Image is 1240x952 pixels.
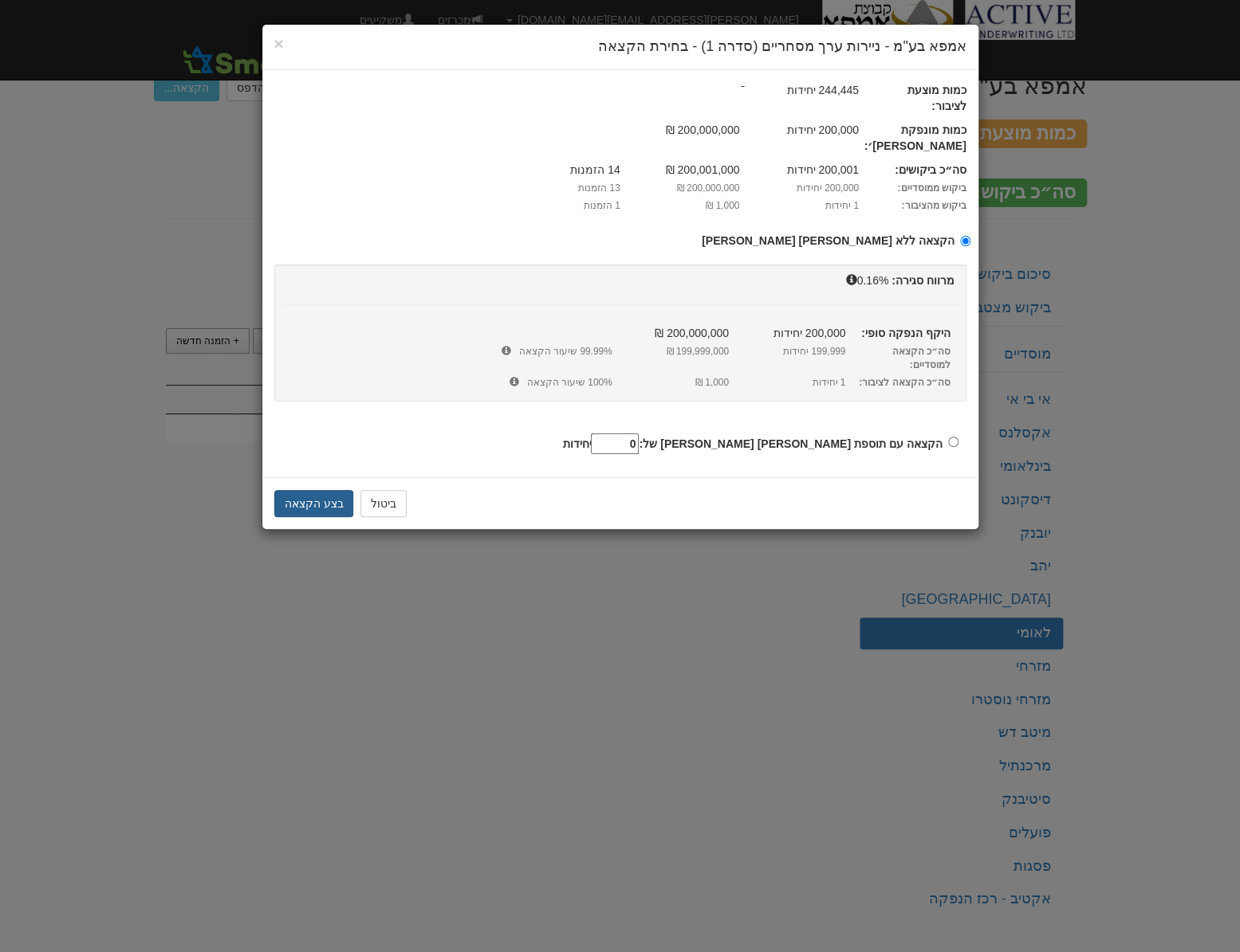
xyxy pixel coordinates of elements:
span: 99.99% שיעור הקצאה [379,345,612,358]
span: 200,000 יחידות [729,325,845,341]
span: 200,000,000 ₪ [612,325,729,341]
span: 100% שיעור הקצאה [379,376,612,390]
span: 244,445 יחידות [739,82,859,98]
label: כמות מוצעת לציבור: [859,82,978,114]
label: סה״כ הקצאה לציבור: [845,376,962,390]
h4: אמפא בע"מ - ניירות ערך מסחריים (סדרה 1) - בחירת הקצאה [274,37,966,57]
span: 200,000 יחידות [739,122,859,138]
span: 1,000 ₪ [620,199,740,213]
button: בצע הקצאה [274,490,354,517]
span: 200,001,000 ₪ [620,162,740,178]
span: 199,999,000 ₪ [612,345,729,358]
span: 0.16 [856,274,878,287]
label: כמות מונפקת [PERSON_NAME]׳: [859,122,978,154]
button: ביטול [360,490,407,517]
label: היקף הנפקה סופי: [845,325,962,341]
div: ֿ [262,82,978,118]
span: 1 יחידות [729,376,845,390]
button: Close [274,35,284,52]
strong: הקצאה עם תוספת [PERSON_NAME] [PERSON_NAME] של: יחידות [562,437,942,450]
div: % [270,272,970,288]
span: 1,000 ₪ [612,376,729,390]
span: 14 הזמנות [501,162,620,178]
span: 200,000 יחידות [739,182,859,195]
strong: הקצאה ללא [PERSON_NAME] [PERSON_NAME] [702,234,955,247]
span: 200,000,000 ₪ [620,182,740,195]
span: 1 הזמנות [501,199,620,213]
span: 199,999 יחידות [729,345,845,358]
span: 13 הזמנות [501,182,620,195]
label: ביקוש ממוסדיים: [859,182,978,195]
label: סה״כ ביקושים: [859,162,978,178]
span: 200,000,000 ₪ [620,122,740,138]
label: ביקוש מהציבור: [859,199,978,213]
label: סה״כ הקצאה למוסדיים: [845,345,962,372]
input: הקצאה עם תוספת [PERSON_NAME] [PERSON_NAME] של:יחידות [948,437,959,447]
span: 1 יחידות [739,199,859,213]
input: הקצאה ללא [PERSON_NAME] [PERSON_NAME] [960,236,970,246]
span: × [274,34,284,53]
span: 200,001 יחידות [739,162,859,178]
input: הקצאה עם תוספת [PERSON_NAME] [PERSON_NAME] של:יחידות [591,433,639,454]
strong: מרווח סגירה: [892,274,955,287]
